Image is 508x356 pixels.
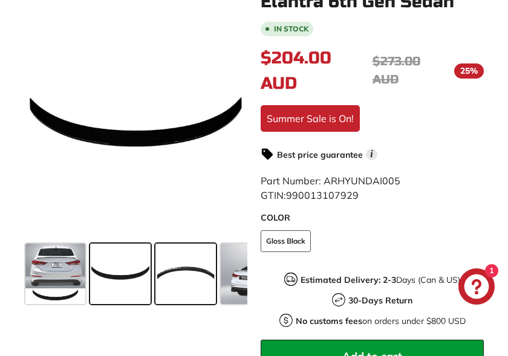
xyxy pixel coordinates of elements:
[301,274,396,285] strong: Estimated Delivery: 2-3
[277,149,363,160] strong: Best price guarantee
[274,25,308,33] b: In stock
[455,268,498,308] inbox-online-store-chat: Shopify online store chat
[301,274,460,286] p: Days (Can & US)
[454,63,484,79] span: 25%
[366,149,377,160] span: i
[261,212,484,224] label: COLOR
[348,295,412,306] strong: 30-Days Return
[296,316,362,326] strong: No customs fees
[261,48,331,94] span: $204.00 AUD
[296,315,466,328] p: on orders under $800 USD
[261,175,400,201] span: Part Number: ARHYUNDAI005 GTIN:
[373,54,420,87] span: $273.00 AUD
[261,105,360,132] div: Summer Sale is On!
[286,189,359,201] span: 990013107929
